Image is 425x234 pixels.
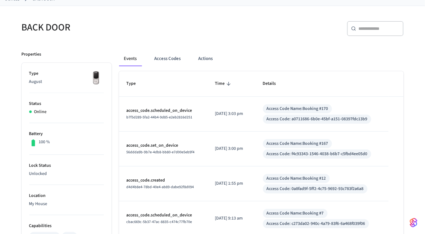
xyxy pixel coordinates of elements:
[88,70,104,86] img: Yale Assure Touchscreen Wifi Smart Lock, Satin Nickel, Front
[127,142,200,149] p: access_code.set_on_device
[29,162,104,169] p: Lock Status
[127,177,200,184] p: access_code.created
[263,79,284,89] span: Details
[267,186,364,192] div: Access Code: 0a8fad9f-5ff2-4c75-9692-93c783f2a6a8
[193,51,218,66] button: Actions
[119,51,142,66] button: Events
[150,51,186,66] button: Access Codes
[215,111,248,117] p: [DATE] 3:03 pm
[215,180,248,187] p: [DATE] 1:55 pm
[127,184,194,190] span: d4d4b8e4-78bd-40e4-ab89-dabe92f8d094
[127,212,200,219] p: access_code.scheduled_on_device
[267,151,368,157] div: Access Code: f4c93343-1546-4038-b6b7-c5fbd4ee05d0
[267,220,365,227] div: Access Code: c273da02-940c-4a79-83f6-6a468f039f06
[29,171,104,177] p: Unlocked
[39,139,50,145] p: 100 %
[119,51,404,66] div: ant example
[215,145,248,152] p: [DATE] 3:00 pm
[127,150,195,155] span: 56ddda9b-9b7e-4db8-bb80-e7d00e5eb9f4
[29,79,104,85] p: August
[267,140,328,147] div: Access Code Name: Booking #167
[127,107,200,114] p: access_code.scheduled_on_device
[127,115,193,120] span: b7f5d289-5fa2-44b4-9d85-e2eb2816d251
[267,106,328,112] div: Access Code Name: Booking #170
[29,70,104,77] p: Type
[22,51,41,58] p: Properties
[127,79,144,89] span: Type
[215,79,233,89] span: Time
[267,116,368,122] div: Access Code: a0711686-6b0e-45bf-a151-08397fdc13b9
[22,21,209,34] h5: BACK DOOR
[127,219,192,225] span: cbac669c-5b37-47ac-8835-c474c77fb70e
[29,101,104,107] p: Status
[29,193,104,199] p: Location
[29,201,104,207] p: My House
[267,175,326,182] div: Access Code Name: Booking #12
[215,215,248,222] p: [DATE] 9:13 am
[29,131,104,137] p: Battery
[410,218,417,228] img: SeamLogoGradient.69752ec5.svg
[34,109,47,115] p: Online
[267,210,324,217] div: Access Code Name: Booking #7
[29,223,104,229] p: Capabilities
